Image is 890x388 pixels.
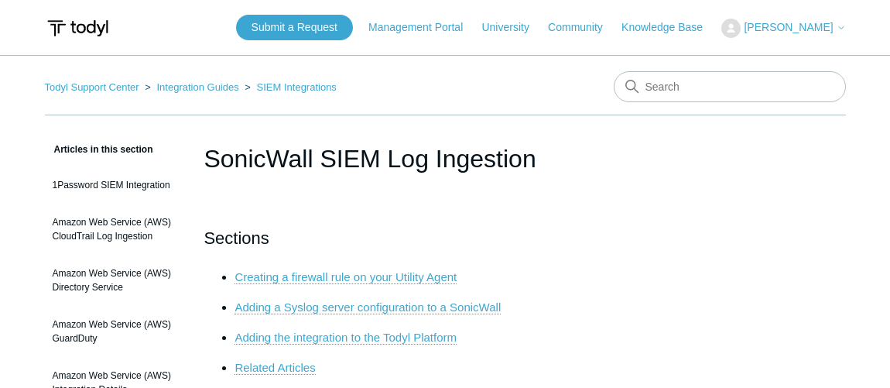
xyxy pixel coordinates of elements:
[614,71,846,102] input: Search
[45,310,181,353] a: Amazon Web Service (AWS) GuardDuty
[241,81,337,93] li: SIEM Integrations
[234,331,457,345] a: Adding the integration to the Todyl Platform
[257,81,337,93] a: SIEM Integrations
[45,170,181,200] a: 1Password SIEM Integration
[142,81,241,93] li: Integration Guides
[234,270,457,284] a: Creating a firewall rule on your Utility Agent
[45,259,181,302] a: Amazon Web Service (AWS) Directory Service
[621,19,718,36] a: Knowledge Base
[45,208,181,251] a: Amazon Web Service (AWS) CloudTrail Log Ingestion
[236,15,353,40] a: Submit a Request
[45,144,153,155] span: Articles in this section
[481,19,544,36] a: University
[721,19,845,38] button: [PERSON_NAME]
[234,361,315,375] a: Related Articles
[156,81,238,93] a: Integration Guides
[548,19,618,36] a: Community
[204,225,686,252] h2: Sections
[744,21,833,33] span: [PERSON_NAME]
[45,81,142,93] li: Todyl Support Center
[234,300,501,314] a: Adding a Syslog server configuration to a SonicWall
[45,14,111,43] img: Todyl Support Center Help Center home page
[204,140,686,177] h1: SonicWall SIEM Log Ingestion
[45,81,139,93] a: Todyl Support Center
[368,19,478,36] a: Management Portal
